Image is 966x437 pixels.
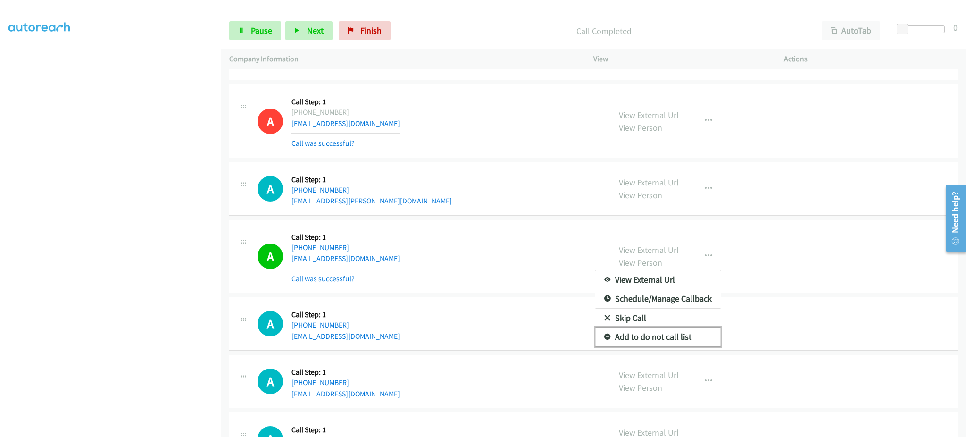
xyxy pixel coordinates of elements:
[939,181,966,256] iframe: Resource Center
[595,309,721,328] a: Skip Call
[258,311,283,336] div: The call is yet to be attempted
[595,289,721,308] a: Schedule/Manage Callback
[258,311,283,336] h1: A
[595,270,721,289] a: View External Url
[595,328,721,346] a: Add to do not call list
[258,369,283,394] div: The call is yet to be attempted
[258,369,283,394] h1: A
